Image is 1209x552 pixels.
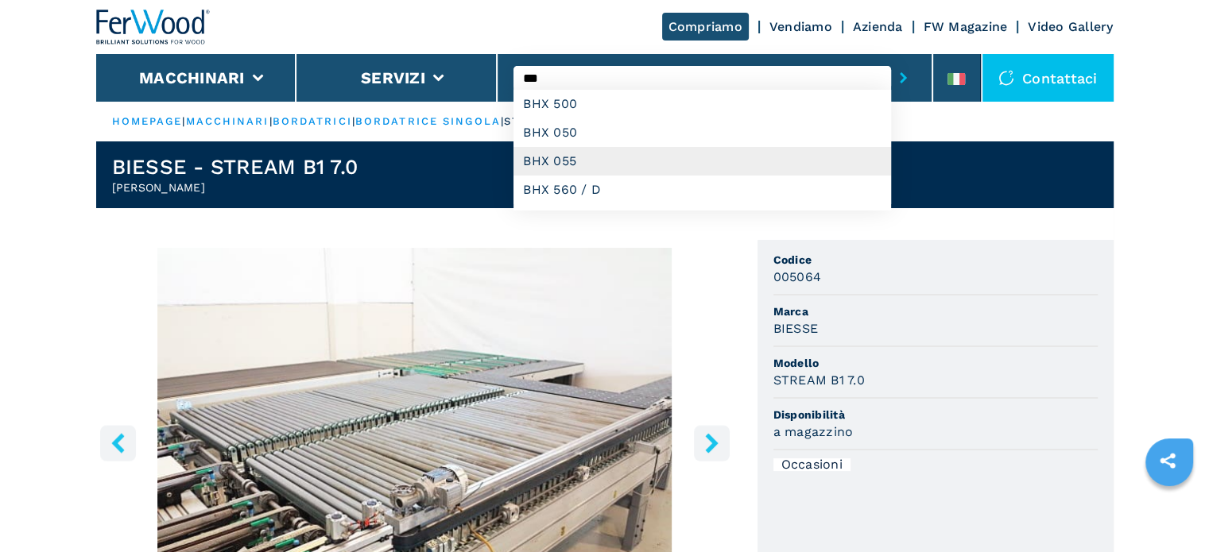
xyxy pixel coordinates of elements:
button: left-button [100,425,136,461]
a: bordatrice singola [355,115,501,127]
span: Modello [773,355,1098,371]
span: Marca [773,303,1098,319]
button: right-button [694,425,730,461]
button: Macchinari [139,68,245,87]
h3: a magazzino [773,423,854,441]
div: BHX 500 [513,90,891,118]
button: Servizi [361,68,425,87]
button: submit-button [891,60,916,96]
div: BHX 050 [513,118,891,147]
a: bordatrici [273,115,352,127]
h1: BIESSE - STREAM B1 7.0 [112,154,358,179]
iframe: Chat [1141,481,1197,540]
span: | [182,115,185,127]
a: Compriamo [662,13,749,41]
div: Occasioni [773,458,851,471]
a: Azienda [853,19,903,34]
img: Ferwood [96,10,211,44]
img: Contattaci [998,70,1014,86]
a: HOMEPAGE [112,115,183,127]
a: Vendiamo [769,19,832,34]
a: FW Magazine [924,19,1008,34]
a: macchinari [186,115,269,127]
h3: BIESSE [773,319,819,338]
span: Disponibilità [773,407,1098,423]
span: Codice [773,252,1098,268]
div: BHX 560 / D [513,176,891,204]
span: | [269,115,273,127]
div: Contattaci [982,54,1114,102]
h3: STREAM B1 7.0 [773,371,865,389]
a: Video Gallery [1028,19,1113,34]
h2: [PERSON_NAME] [112,179,358,195]
div: BHX 055 [513,147,891,176]
p: stream b1 7.0 | [504,114,603,129]
h3: 005064 [773,268,822,286]
a: sharethis [1148,441,1188,481]
span: | [352,115,355,127]
span: | [501,115,504,127]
